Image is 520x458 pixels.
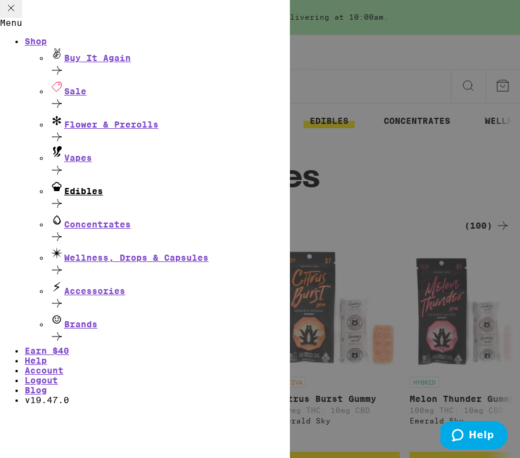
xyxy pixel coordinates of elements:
[49,213,290,246] a: Concentrates
[49,113,290,129] div: Flower & Prerolls
[49,179,290,196] div: Edibles
[49,80,290,96] div: Sale
[25,375,58,385] a: Logout
[49,179,290,213] a: Edibles
[25,366,64,375] a: Account
[25,356,47,366] a: Help
[49,146,290,163] div: Vapes
[49,146,290,179] a: Vapes
[25,395,69,405] span: v 19.47.0
[25,346,69,356] a: Earn $ 40
[49,80,290,113] a: Sale
[49,246,290,263] div: Wellness, Drops & Capsules
[49,246,290,279] a: Wellness, Drops & Capsules
[49,279,290,296] div: Accessories
[25,36,290,46] a: Shop
[49,213,290,229] div: Concentrates
[440,421,508,452] iframe: Opens a widget where you can find more information
[49,279,290,313] a: Accessories
[25,385,290,395] a: Blog
[49,313,290,329] div: Brands
[49,113,290,146] a: Flower & Prerolls
[49,46,290,80] a: Buy It Again
[49,46,290,63] div: Buy It Again
[49,313,290,346] a: Brands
